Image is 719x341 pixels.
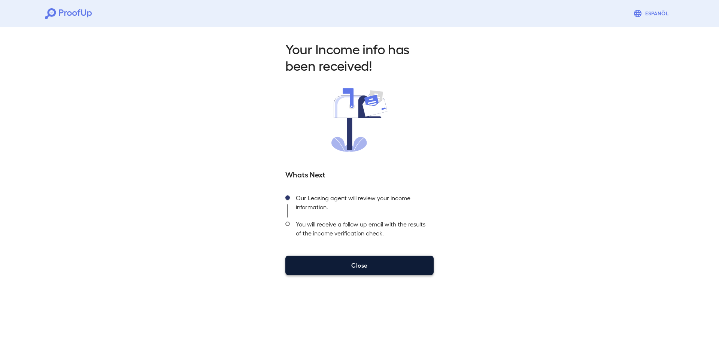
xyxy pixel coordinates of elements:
div: Our Leasing agent will review your income information. [290,191,434,217]
button: Espanõl [630,6,674,21]
h5: Whats Next [285,169,434,179]
h2: Your Income info has been received! [285,40,434,73]
div: You will receive a follow up email with the results of the income verification check. [290,217,434,244]
button: Close [285,256,434,275]
img: received.svg [331,88,388,152]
